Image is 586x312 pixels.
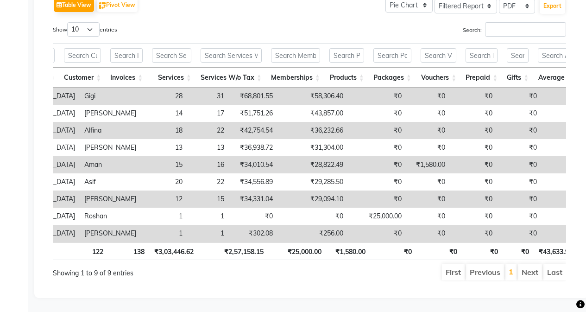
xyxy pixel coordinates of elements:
td: ₹0 [497,173,542,191]
label: Show entries [53,22,117,37]
td: ₹58,306.40 [277,88,348,105]
th: Average: activate to sort column ascending [533,68,577,88]
td: ₹0 [497,156,542,173]
td: ₹0 [406,191,450,208]
td: Aman [80,156,141,173]
td: Roshan [80,208,141,225]
td: ₹42,754.54 [229,122,277,139]
td: 13 [141,139,187,156]
td: ₹25,000.00 [348,208,406,225]
td: ₹0 [406,88,450,105]
td: ₹0 [450,225,497,242]
th: 138 [108,242,150,260]
td: [PERSON_NAME] [80,139,141,156]
td: ₹0 [497,208,542,225]
td: 14 [141,105,187,122]
input: Search Customer [64,48,101,63]
td: ₹0 [348,139,406,156]
td: ₹0 [229,208,277,225]
td: ₹28,822.49 [277,156,348,173]
td: ₹0 [406,139,450,156]
input: Search Products [329,48,364,63]
td: ₹302.08 [229,225,277,242]
td: 15 [141,156,187,173]
td: ₹34,010.54 [229,156,277,173]
th: Prepaid: activate to sort column ascending [461,68,502,88]
th: Services W/o Tax: activate to sort column ascending [196,68,266,88]
th: ₹43,633.95 [534,242,577,260]
td: ₹29,285.50 [277,173,348,191]
td: ₹0 [450,122,497,139]
td: ₹0 [542,105,583,122]
td: ₹0 [497,122,542,139]
td: ₹36,938.72 [229,139,277,156]
th: Invoices: activate to sort column ascending [106,68,147,88]
td: [PERSON_NAME] [80,191,141,208]
td: ₹0 [348,122,406,139]
td: 18 [141,122,187,139]
td: ₹68,801.55 [229,88,277,105]
th: Vouchers: activate to sort column ascending [416,68,461,88]
td: ₹0 [450,88,497,105]
th: Products: activate to sort column ascending [325,68,369,88]
td: ₹0 [450,139,497,156]
td: 16 [187,156,229,173]
td: ₹0 [542,139,583,156]
input: Search Memberships [271,48,320,63]
th: ₹0 [503,242,534,260]
input: Search Packages [373,48,411,63]
td: 1 [187,225,229,242]
input: Search: [485,22,566,37]
th: ₹0 [370,242,417,260]
td: ₹0 [542,156,583,173]
td: ₹0 [406,122,450,139]
td: ₹0 [277,208,348,225]
td: ₹0 [406,208,450,225]
td: ₹34,331.04 [229,191,277,208]
td: ₹29,094.10 [277,191,348,208]
td: Gigi [80,88,141,105]
td: ₹0 [497,139,542,156]
td: 20 [141,173,187,191]
th: ₹0 [462,242,503,260]
td: 1 [141,208,187,225]
td: ₹0 [497,225,542,242]
td: ₹0 [348,225,406,242]
input: Search Prepaid [466,48,498,63]
td: 13 [187,139,229,156]
th: 122 [62,242,108,260]
td: 22 [187,173,229,191]
td: ₹0 [450,191,497,208]
td: 1 [187,208,229,225]
select: Showentries [67,22,100,37]
td: ₹0 [348,105,406,122]
img: pivot.png [99,2,106,9]
th: ₹25,000.00 [268,242,326,260]
th: ₹1,580.00 [326,242,370,260]
td: ₹31,304.00 [277,139,348,156]
th: ₹3,03,446.62 [149,242,198,260]
td: ₹0 [542,88,583,105]
td: 12 [141,191,187,208]
td: ₹0 [450,156,497,173]
td: 28 [141,88,187,105]
td: 22 [187,122,229,139]
td: ₹1,580.00 [406,156,450,173]
div: Showing 1 to 9 of 9 entries [53,263,258,278]
td: ₹36,232.66 [277,122,348,139]
th: Services: activate to sort column ascending [147,68,196,88]
th: Gifts: activate to sort column ascending [502,68,533,88]
td: ₹256.00 [277,225,348,242]
td: ₹43,857.00 [277,105,348,122]
td: ₹0 [497,191,542,208]
td: ₹0 [497,105,542,122]
td: ₹0 [406,105,450,122]
th: Packages: activate to sort column ascending [369,68,416,88]
td: ₹34,556.89 [229,173,277,191]
input: Search Services W/o Tax [201,48,262,63]
td: ₹0 [406,173,450,191]
input: Search Vouchers [421,48,456,63]
td: ₹0 [348,156,406,173]
th: Memberships: activate to sort column ascending [266,68,325,88]
input: Search Services [152,48,191,63]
